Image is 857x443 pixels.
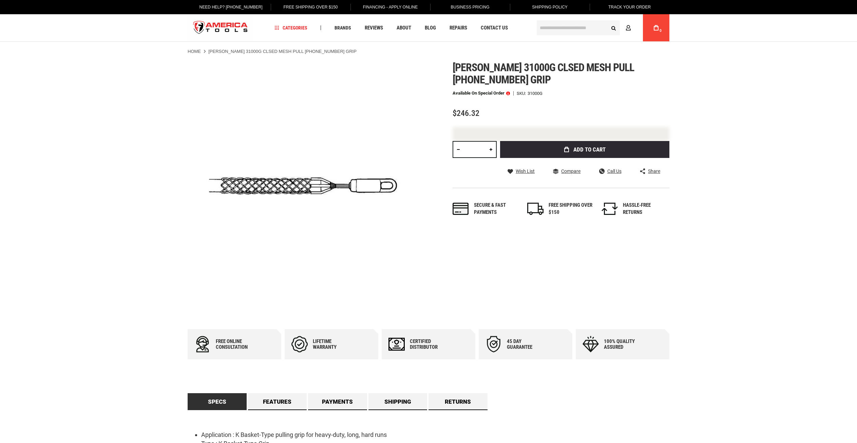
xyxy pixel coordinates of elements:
[201,430,669,439] li: Application : K Basket-Type pulling grip for heavy-duty, long, hard runs
[453,203,469,215] img: payments
[478,23,511,33] a: Contact Us
[362,23,386,33] a: Reviews
[660,29,662,33] span: 0
[500,141,669,158] button: Add to Cart
[410,339,451,350] div: Certified Distributor
[188,15,253,41] img: America Tools
[450,25,467,31] span: Repairs
[561,169,580,174] span: Compare
[623,202,667,216] div: HASSLE-FREE RETURNS
[602,203,618,215] img: returns
[216,339,256,350] div: Free online consultation
[188,393,247,410] a: Specs
[422,23,439,33] a: Blog
[516,169,535,174] span: Wish List
[453,91,510,96] p: Available on Special Order
[188,61,428,302] img: GREENLEE 31000G CLSED Mesh Pull 33-01-025 Grip
[397,25,411,31] span: About
[272,23,310,33] a: Categories
[394,23,414,33] a: About
[453,108,479,118] span: $246.32
[474,202,518,216] div: Secure & fast payments
[425,25,436,31] span: Blog
[607,21,620,34] button: Search
[368,393,427,410] a: Shipping
[331,23,354,33] a: Brands
[507,339,548,350] div: 45 day Guarantee
[517,91,528,96] strong: SKU
[365,25,383,31] span: Reviews
[650,14,663,41] a: 0
[553,168,580,174] a: Compare
[648,169,660,174] span: Share
[573,147,606,153] span: Add to Cart
[208,49,357,54] strong: [PERSON_NAME] 31000G CLSED Mesh Pull [PHONE_NUMBER] Grip
[528,91,542,96] div: 31000G
[508,168,535,174] a: Wish List
[428,393,488,410] a: Returns
[188,48,201,55] a: Home
[607,169,622,174] span: Call Us
[527,203,544,215] img: shipping
[335,25,351,30] span: Brands
[248,393,307,410] a: Features
[188,15,253,41] a: store logo
[604,339,645,350] div: 100% quality assured
[313,339,354,350] div: Lifetime warranty
[481,25,508,31] span: Contact Us
[599,168,622,174] a: Call Us
[453,61,634,86] span: [PERSON_NAME] 31000g clsed mesh pull [PHONE_NUMBER] grip
[549,202,593,216] div: FREE SHIPPING OVER $150
[275,25,307,30] span: Categories
[308,393,367,410] a: Payments
[446,23,470,33] a: Repairs
[532,5,568,9] span: Shipping Policy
